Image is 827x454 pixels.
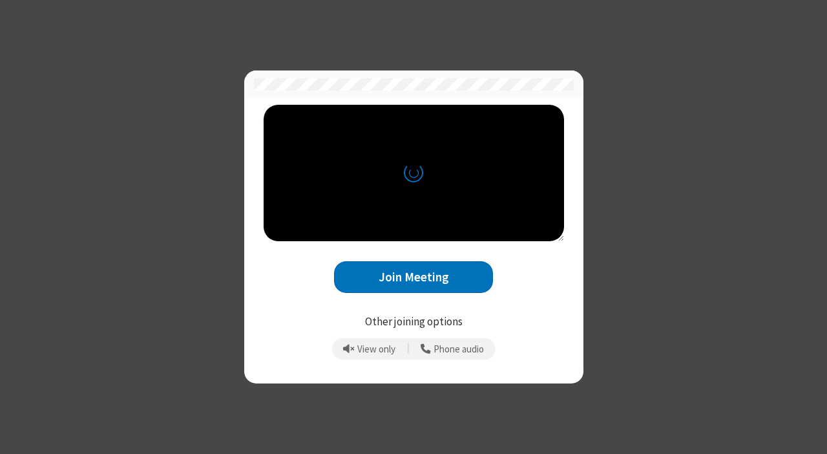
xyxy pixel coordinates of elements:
[334,261,493,293] button: Join Meeting
[357,344,395,355] span: View only
[339,338,401,360] button: Prevent echo when there is already an active mic and speaker in the room.
[407,340,410,358] span: |
[434,344,484,355] span: Phone audio
[264,314,564,330] p: Other joining options
[416,338,489,360] button: Use your phone for mic and speaker while you view the meeting on this device.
